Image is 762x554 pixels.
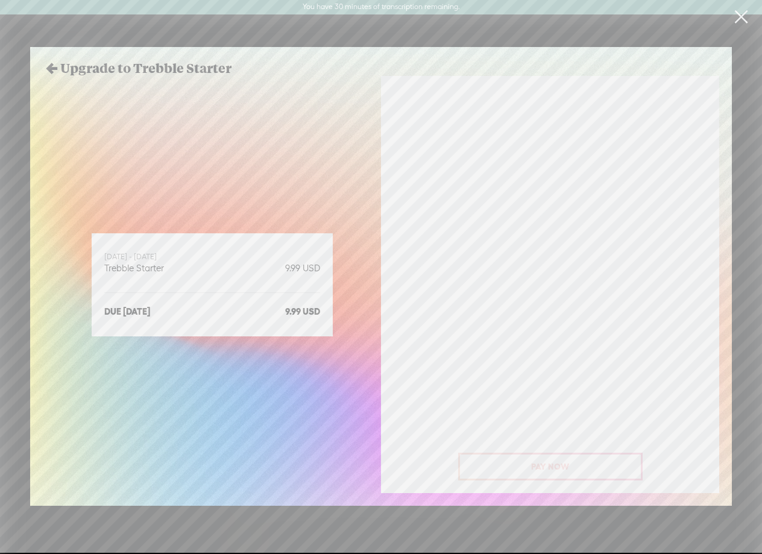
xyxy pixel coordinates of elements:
span: 9.99 [285,306,301,316]
span: Due [DATE] [104,306,285,318]
iframe: Secure payment input frame [460,92,641,395]
span: Trebble Starter [104,262,285,274]
div: [DATE] - [DATE] [104,252,320,262]
span: usd [303,306,320,316]
iframe: reCAPTCHA [459,393,642,440]
span: Upgrade to Trebble Starter [60,60,231,76]
span: usd [303,263,320,273]
span: 9.99 [285,263,300,273]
